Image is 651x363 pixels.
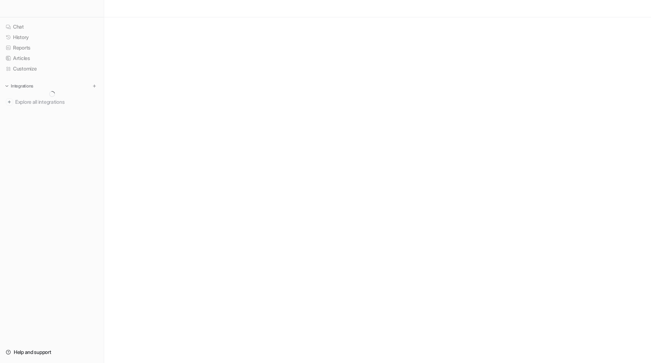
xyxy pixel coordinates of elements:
img: menu_add.svg [92,84,97,89]
a: Reports [3,43,101,53]
button: Integrations [3,82,35,90]
span: Explore all integrations [15,96,98,108]
img: expand menu [4,84,9,89]
a: Chat [3,22,101,32]
a: History [3,32,101,42]
p: Integrations [11,83,33,89]
a: Explore all integrations [3,97,101,107]
a: Articles [3,53,101,63]
img: explore all integrations [6,98,13,106]
a: Customize [3,64,101,74]
a: Help and support [3,347,101,357]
